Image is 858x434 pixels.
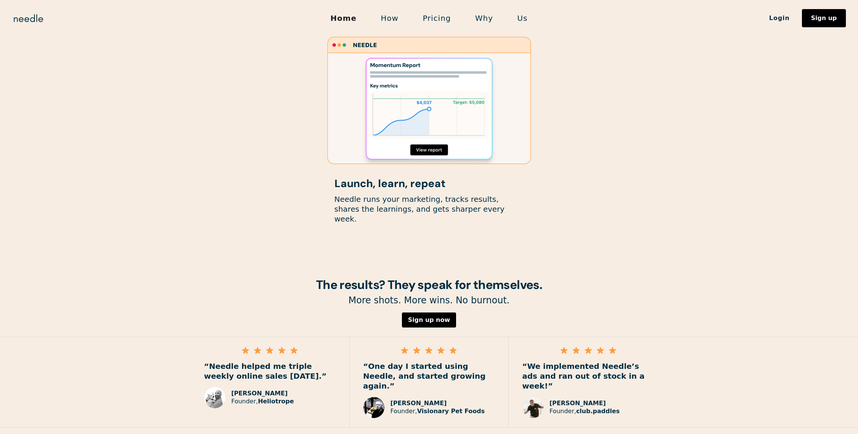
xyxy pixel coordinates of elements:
[408,317,450,323] div: Sign up now
[550,407,620,415] p: Founder,
[204,361,336,381] p: “Needle helped me triple weekly online sales [DATE].”
[757,12,802,25] a: Login
[550,400,606,407] strong: [PERSON_NAME]
[811,15,837,21] div: Sign up
[402,312,456,328] a: Sign up now
[334,194,524,224] p: Needle runs your marketing, tracks results, shares the learnings, and gets sharper every week.
[411,10,463,26] a: Pricing
[576,407,620,415] strong: club.paddles
[231,390,288,397] strong: [PERSON_NAME]
[316,277,542,293] strong: The results? They speak for themselves.
[391,407,485,415] p: Founder,
[231,398,294,406] p: Founder,
[391,400,447,407] strong: [PERSON_NAME]
[318,10,369,26] a: Home
[522,361,654,391] p: “We implemented Needle’s ads and ran out of stock in a week!”
[417,407,485,415] strong: Visionary Pet Foods
[369,10,411,26] a: How
[463,10,505,26] a: Why
[505,10,540,26] a: Us
[258,398,294,405] strong: Heliotrope
[334,178,524,190] h1: Launch, learn, repeat
[363,361,495,391] p: “One day I started using Needle, and started growing again.”
[802,9,846,27] a: Sign up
